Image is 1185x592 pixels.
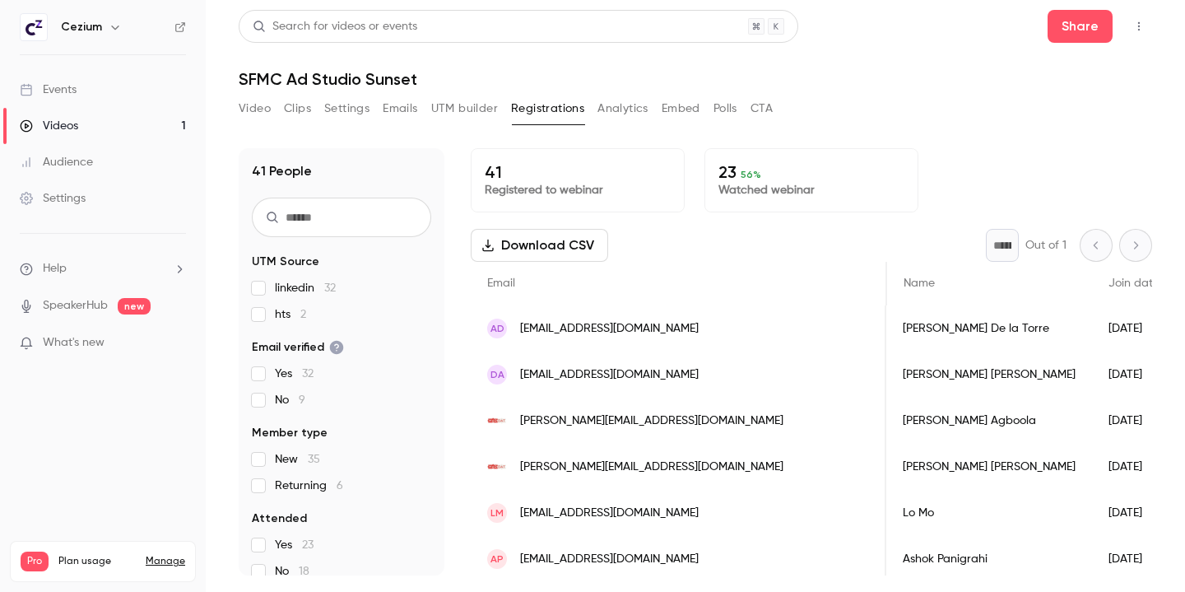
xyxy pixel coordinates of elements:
span: Member type [252,425,328,441]
div: Videos [20,118,78,134]
span: Email verified [252,339,344,356]
div: [DATE] [1092,490,1176,536]
span: [PERSON_NAME][EMAIL_ADDRESS][DOMAIN_NAME] [520,459,783,476]
span: [EMAIL_ADDRESS][DOMAIN_NAME] [520,320,699,338]
img: mardatadvisors.com [487,411,507,431]
span: AP [490,552,504,566]
span: 23 [302,539,314,551]
span: Join date [1108,277,1159,289]
span: [EMAIL_ADDRESS][DOMAIN_NAME] [520,505,699,522]
span: Plan usage [58,555,136,568]
p: Out of 1 [1025,237,1066,254]
span: Yes [275,366,314,382]
p: 23 [718,162,904,182]
h1: 41 People [252,161,312,181]
span: linkedin [275,280,336,296]
span: new [118,298,151,315]
button: UTM builder [431,96,498,122]
div: [PERSON_NAME] De la Torre [886,305,1092,352]
div: [DATE] [1092,398,1176,444]
button: CTA [750,96,773,122]
button: Settings [324,96,369,122]
button: Download CSV [471,229,608,262]
span: LM [490,506,504,520]
span: Pro [21,552,49,571]
h1: SFMC Ad Studio Sunset [239,69,1152,89]
img: mardatadvisors.com [487,457,507,477]
h6: Cezium [61,19,102,35]
span: [EMAIL_ADDRESS][DOMAIN_NAME] [520,551,699,568]
div: Ashok Panigrahi [886,536,1092,582]
span: What's new [43,334,105,352]
span: No [275,563,309,580]
p: 41 [485,162,671,182]
button: Clips [284,96,311,122]
button: Polls [713,96,737,122]
span: 18 [299,566,309,577]
span: 9 [299,394,305,406]
span: 35 [308,454,320,465]
span: 56 % [741,169,761,180]
span: Email [487,277,515,289]
span: UTM Source [252,254,319,270]
button: Registrations [511,96,584,122]
button: Embed [662,96,700,122]
div: Audience [20,154,93,170]
span: Help [43,260,67,277]
span: AD [490,321,504,336]
span: 32 [324,282,336,294]
p: Registered to webinar [485,182,671,198]
div: [DATE] [1092,305,1176,352]
span: 6 [337,480,343,492]
button: Emails [383,96,417,122]
div: Settings [20,190,86,207]
span: Returning [275,478,343,494]
div: Search for videos or events [253,18,417,35]
span: Attended [252,510,307,527]
span: 2 [300,309,306,320]
a: SpeakerHub [43,297,108,315]
div: Lo Mo [886,490,1092,536]
div: Events [20,82,77,98]
span: [PERSON_NAME][EMAIL_ADDRESS][DOMAIN_NAME] [520,413,783,430]
a: Manage [146,555,185,568]
span: hts [275,306,306,323]
span: Name [904,277,935,289]
span: [EMAIL_ADDRESS][DOMAIN_NAME] [520,366,699,384]
div: [PERSON_NAME] Agboola [886,398,1092,444]
div: [PERSON_NAME] [PERSON_NAME] [886,352,1092,398]
span: DA [490,367,504,382]
li: help-dropdown-opener [20,260,186,277]
button: Top Bar Actions [1126,13,1152,40]
button: Analytics [597,96,648,122]
p: Watched webinar [718,182,904,198]
img: Cezium [21,14,47,40]
button: Video [239,96,271,122]
span: New [275,451,320,468]
div: [DATE] [1092,536,1176,582]
div: [DATE] [1092,444,1176,490]
span: Yes [275,537,314,553]
span: 32 [302,368,314,380]
div: [PERSON_NAME] [PERSON_NAME] [886,444,1092,490]
button: Share [1048,10,1113,43]
span: No [275,392,305,408]
div: [DATE] [1092,352,1176,398]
